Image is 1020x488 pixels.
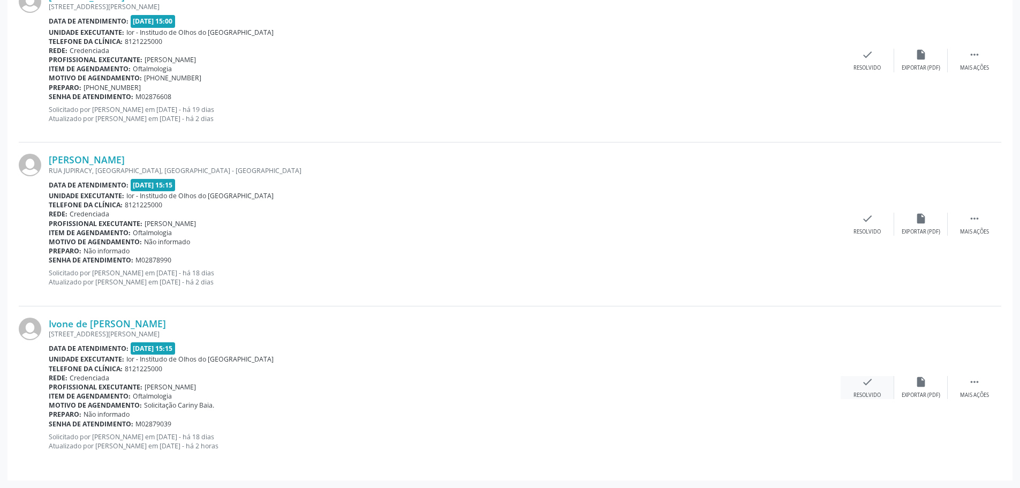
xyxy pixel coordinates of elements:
[49,364,123,373] b: Telefone da clínica:
[49,219,142,228] b: Profissional executante:
[49,246,81,256] b: Preparo:
[49,55,142,64] b: Profissional executante:
[862,49,873,61] i: check
[49,237,142,246] b: Motivo de agendamento:
[49,329,841,339] div: [STREET_ADDRESS][PERSON_NAME]
[902,228,940,236] div: Exportar (PDF)
[133,64,172,73] span: Oftalmologia
[49,92,133,101] b: Senha de atendimento:
[49,410,81,419] b: Preparo:
[135,419,171,429] span: M02879039
[49,355,124,364] b: Unidade executante:
[135,92,171,101] span: M02876608
[84,83,141,92] span: [PHONE_NUMBER]
[915,49,927,61] i: insert_drive_file
[49,200,123,209] b: Telefone da clínica:
[49,166,841,175] div: RUA JUPIRACY, [GEOGRAPHIC_DATA], [GEOGRAPHIC_DATA] - [GEOGRAPHIC_DATA]
[49,2,841,11] div: [STREET_ADDRESS][PERSON_NAME]
[49,46,67,55] b: Rede:
[862,213,873,224] i: check
[125,37,162,46] span: 8121225000
[853,228,881,236] div: Resolvido
[49,256,133,265] b: Senha de atendimento:
[49,268,841,287] p: Solicitado por [PERSON_NAME] em [DATE] - há 18 dias Atualizado por [PERSON_NAME] em [DATE] - há 2...
[135,256,171,265] span: M02878990
[19,154,41,176] img: img
[915,376,927,388] i: insert_drive_file
[84,410,130,419] span: Não informado
[126,28,274,37] span: Ior - Institudo de Olhos do [GEOGRAPHIC_DATA]
[49,228,131,237] b: Item de agendamento:
[144,401,214,410] span: Solicitação Cariny Baia.
[969,49,980,61] i: 
[960,64,989,72] div: Mais ações
[49,191,124,200] b: Unidade executante:
[49,181,129,190] b: Data de atendimento:
[145,219,196,228] span: [PERSON_NAME]
[49,432,841,451] p: Solicitado por [PERSON_NAME] em [DATE] - há 18 dias Atualizado por [PERSON_NAME] em [DATE] - há 2...
[49,419,133,429] b: Senha de atendimento:
[84,246,130,256] span: Não informado
[131,342,176,355] span: [DATE] 15:15
[49,73,142,82] b: Motivo de agendamento:
[969,213,980,224] i: 
[144,73,201,82] span: [PHONE_NUMBER]
[126,191,274,200] span: Ior - Institudo de Olhos do [GEOGRAPHIC_DATA]
[133,392,172,401] span: Oftalmologia
[49,37,123,46] b: Telefone da clínica:
[49,318,166,329] a: Ivone de [PERSON_NAME]
[49,209,67,219] b: Rede:
[126,355,274,364] span: Ior - Institudo de Olhos do [GEOGRAPHIC_DATA]
[70,209,109,219] span: Credenciada
[49,64,131,73] b: Item de agendamento:
[145,55,196,64] span: [PERSON_NAME]
[853,392,881,399] div: Resolvido
[960,228,989,236] div: Mais ações
[49,373,67,382] b: Rede:
[902,64,940,72] div: Exportar (PDF)
[49,392,131,401] b: Item de agendamento:
[49,401,142,410] b: Motivo de agendamento:
[49,344,129,353] b: Data de atendimento:
[969,376,980,388] i: 
[49,382,142,392] b: Profissional executante:
[125,364,162,373] span: 8121225000
[70,46,109,55] span: Credenciada
[125,200,162,209] span: 8121225000
[960,392,989,399] div: Mais ações
[902,392,940,399] div: Exportar (PDF)
[70,373,109,382] span: Credenciada
[49,154,125,166] a: [PERSON_NAME]
[131,15,176,27] span: [DATE] 15:00
[49,105,841,123] p: Solicitado por [PERSON_NAME] em [DATE] - há 19 dias Atualizado por [PERSON_NAME] em [DATE] - há 2...
[853,64,881,72] div: Resolvido
[145,382,196,392] span: [PERSON_NAME]
[49,17,129,26] b: Data de atendimento:
[49,28,124,37] b: Unidade executante:
[19,318,41,340] img: img
[49,83,81,92] b: Preparo:
[131,179,176,191] span: [DATE] 15:15
[144,237,190,246] span: Não informado
[133,228,172,237] span: Oftalmologia
[862,376,873,388] i: check
[915,213,927,224] i: insert_drive_file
